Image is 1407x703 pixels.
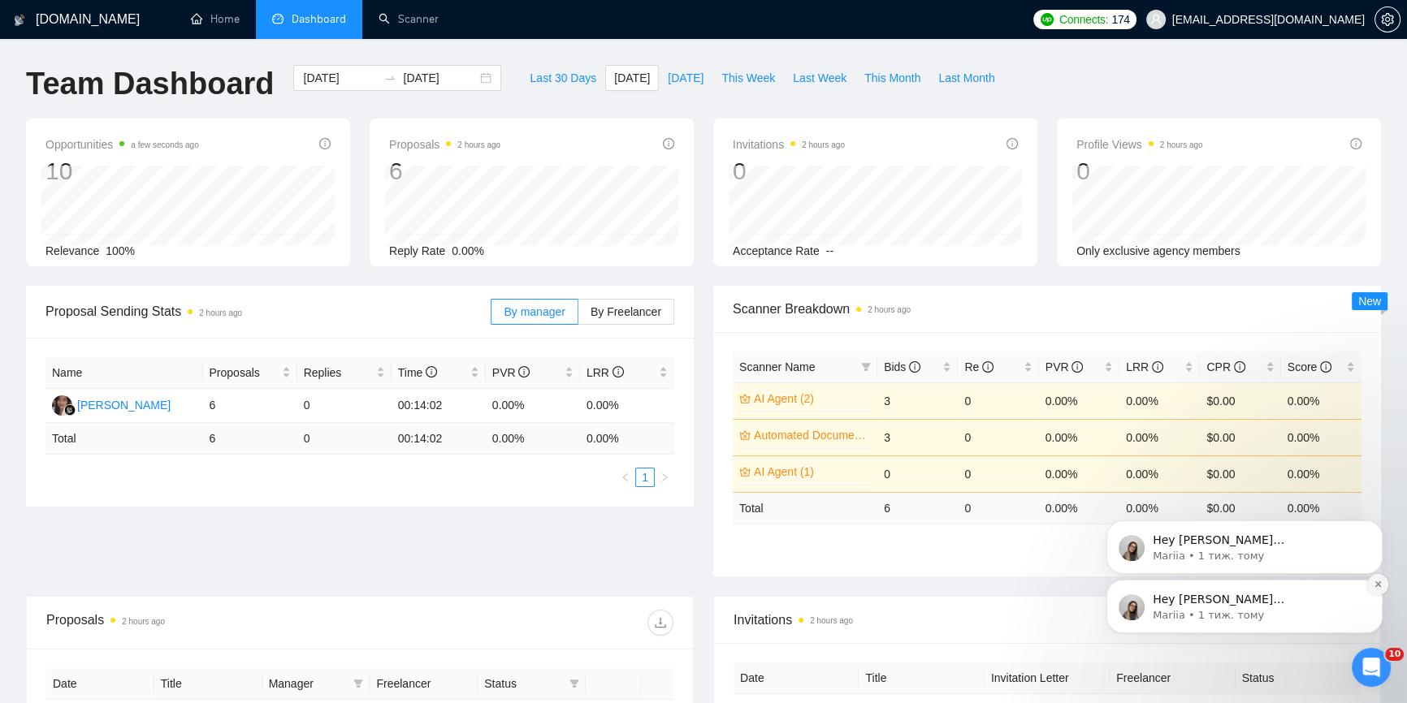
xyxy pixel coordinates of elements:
div: 0 [1076,156,1203,187]
button: right [655,468,674,487]
span: info-circle [1320,361,1331,373]
span: info-circle [982,361,994,373]
time: 2 hours ago [122,617,165,626]
span: Replies [304,364,373,382]
span: dashboard [272,13,284,24]
span: Invitations [734,610,1361,630]
td: 0 [958,419,1038,455]
span: 174 [1111,11,1129,28]
span: info-circle [1234,361,1245,373]
span: Profile Views [1076,135,1203,154]
td: 0.00 % [486,423,580,455]
td: 6 [203,389,297,423]
span: New [1358,295,1381,308]
td: 0.00% [1039,419,1119,455]
span: LRR [587,366,624,379]
span: Manager [269,675,348,692]
span: [DATE] [614,69,650,87]
th: Name [45,357,203,389]
td: 0 [877,455,958,492]
span: Relevance [45,244,99,257]
time: 2 hours ago [457,140,500,149]
span: swap-right [383,71,396,84]
a: AI Agent (1) [754,463,868,481]
span: Connects: [1059,11,1108,28]
td: 0.00 % [580,423,674,455]
span: Last Month [938,69,994,87]
td: 0 [958,382,1038,419]
span: info-circle [1350,138,1362,149]
span: This Week [721,69,775,87]
span: Bids [884,360,920,373]
td: 0 [297,389,392,423]
button: download [647,610,673,636]
span: right [660,472,669,482]
h1: Team Dashboard [26,65,274,103]
span: 0.00% [452,244,484,257]
td: 0.00% [1281,382,1362,419]
span: filter [858,355,874,379]
span: info-circle [1007,138,1018,149]
span: 10 [1385,648,1404,661]
span: CPR [1206,360,1245,373]
time: 2 hours ago [1160,140,1203,149]
div: Proposals [46,610,360,636]
td: 0.00% [1039,382,1119,419]
span: filter [566,671,582,696]
td: Total [45,423,203,455]
input: Start date [303,69,377,87]
td: 0.00 % [1039,492,1119,524]
span: to [383,71,396,84]
span: 100% [106,244,135,257]
span: filter [569,679,579,688]
td: 3 [877,419,958,455]
span: Invitations [733,135,845,154]
span: user [1150,14,1162,25]
li: 1 [635,468,655,487]
button: Last 30 Days [521,65,605,91]
th: Invitation Letter [985,662,1110,694]
span: Proposal Sending Stats [45,301,491,321]
button: Last Month [929,65,1003,91]
span: By manager [504,305,565,318]
button: This Week [712,65,784,91]
th: Proposals [203,357,297,389]
img: upwork-logo.png [1041,13,1054,26]
img: logo [14,7,25,33]
input: End date [403,69,477,87]
span: filter [353,679,363,688]
a: setting [1375,13,1401,26]
span: crown [739,466,751,477]
span: Acceptance Rate [733,244,820,257]
td: 6 [203,423,297,455]
button: Last Week [784,65,855,91]
td: 0.00% [1119,382,1200,419]
span: download [648,616,673,629]
span: Last 30 Days [530,69,596,87]
span: info-circle [1071,361,1083,373]
iframe: Intercom live chat [1352,648,1391,687]
a: searchScanner [379,12,439,26]
span: Dashboard [292,12,346,26]
a: Automated Document Processing [754,426,868,444]
span: info-circle [319,138,331,149]
span: setting [1375,13,1400,26]
span: left [621,472,630,482]
time: a few seconds ago [131,140,198,149]
li: Next Page [655,468,674,487]
span: This Month [864,69,920,87]
span: Last Week [793,69,846,87]
a: 1 [636,468,654,486]
span: -- [826,244,833,257]
span: By Freelancer [591,305,661,318]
